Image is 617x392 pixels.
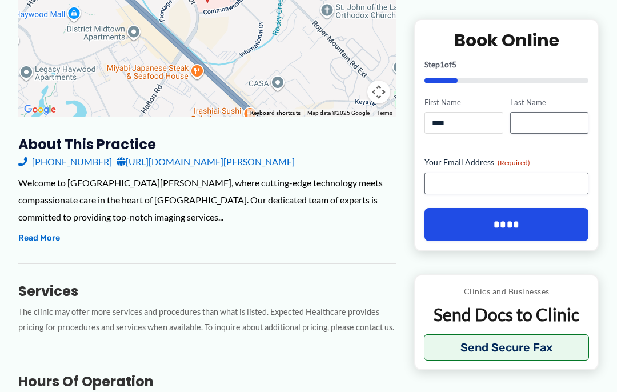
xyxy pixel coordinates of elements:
h3: Hours of Operation [18,373,396,390]
span: 5 [452,59,456,69]
p: Send Docs to Clinic [424,303,589,326]
h3: Services [18,282,396,300]
a: Open this area in Google Maps (opens a new window) [21,102,59,117]
div: Welcome to [GEOGRAPHIC_DATA][PERSON_NAME], where cutting-edge technology meets compassionate care... [18,174,396,225]
p: Step of [424,60,588,68]
span: Map data ©2025 Google [307,110,370,116]
a: [URL][DOMAIN_NAME][PERSON_NAME] [117,153,295,170]
label: Last Name [510,97,588,107]
a: Terms (opens in new tab) [376,110,392,116]
h3: About this practice [18,135,396,153]
button: Keyboard shortcuts [250,109,301,117]
label: First Name [424,97,503,107]
p: Clinics and Businesses [424,284,589,299]
span: 1 [440,59,444,69]
button: Send Secure Fax [424,334,589,361]
button: Read More [18,231,60,245]
label: Your Email Address [424,157,588,168]
button: Map camera controls [367,81,390,103]
p: The clinic may offer more services and procedures than what is listed. Expected Healthcare provid... [18,305,396,335]
span: (Required) [498,158,530,167]
a: [PHONE_NUMBER] [18,153,112,170]
h2: Book Online [424,29,588,51]
img: Google [21,102,59,117]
